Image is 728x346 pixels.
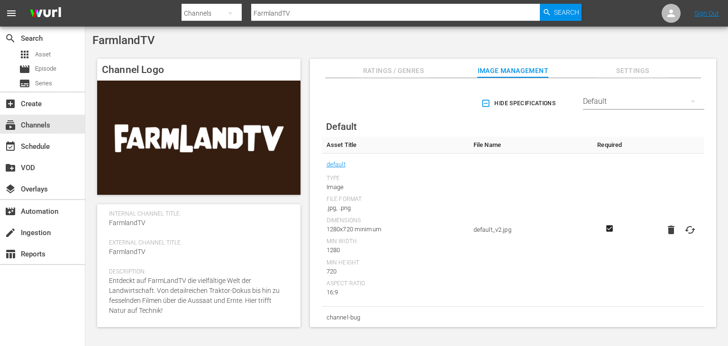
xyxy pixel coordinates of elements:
div: Dimensions [327,217,464,225]
span: Search [554,4,579,21]
span: search [5,33,16,44]
button: Hide Specifications [479,90,559,117]
span: Overlays [5,183,16,195]
div: File Format [327,196,464,203]
img: ans4CAIJ8jUAAAAAAAAAAAAAAAAAAAAAAAAgQb4GAAAAAAAAAAAAAAAAAAAAAAAAJMjXAAAAAAAAAAAAAAAAAAAAAAAAgAT5G... [23,2,68,25]
span: Series [35,79,52,88]
span: Schedule [5,141,16,152]
span: menu [6,8,17,19]
div: 1280x720 minimum [327,225,464,234]
span: VOD [5,162,16,173]
span: Reports [5,248,16,260]
span: External Channel Title: [109,239,284,247]
div: 16:9 [327,288,464,297]
span: Episode [19,64,30,75]
div: Min Width [327,238,464,246]
div: 1280 [327,246,464,255]
span: channel-bug [327,311,464,324]
span: Automation [5,206,16,217]
span: Series [19,78,30,89]
span: FarmlandTV [109,219,146,227]
div: 720 [327,267,464,276]
div: .jpg, .png [327,203,464,213]
button: Search [540,4,582,21]
th: File Name [469,137,592,154]
div: Default [583,88,704,115]
a: default [327,158,346,171]
span: Ratings / Genres [358,65,429,77]
span: Image Management [477,65,548,77]
span: Internal Channel Title: [109,210,284,218]
div: Aspect Ratio [327,280,464,288]
div: Type [327,175,464,182]
span: Hide Specifications [483,99,555,109]
span: apps [19,49,30,60]
svg: Required [604,224,615,233]
td: default_v2.jpg [469,154,592,307]
span: Create [5,98,16,109]
th: Required [592,137,627,154]
span: Entdeckt auf FarmLandTV die vielfältige Welt der Landwirtschaft. Von detailreichen Traktor-Dokus ... [109,277,280,314]
img: FarmlandTV [97,81,300,195]
span: Settings [597,65,668,77]
span: FarmlandTV [92,34,155,47]
span: Ingestion [5,227,16,238]
th: Asset Title [322,137,469,154]
span: Default [326,121,357,132]
div: Image [327,182,464,192]
span: Channels [5,119,16,131]
span: FarmlandTV [109,248,146,255]
a: Sign Out [694,9,719,17]
h4: Channel Logo [97,59,300,81]
span: Description: [109,268,284,276]
div: Min Height [327,259,464,267]
span: Episode [35,64,56,73]
span: Asset [35,50,51,59]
